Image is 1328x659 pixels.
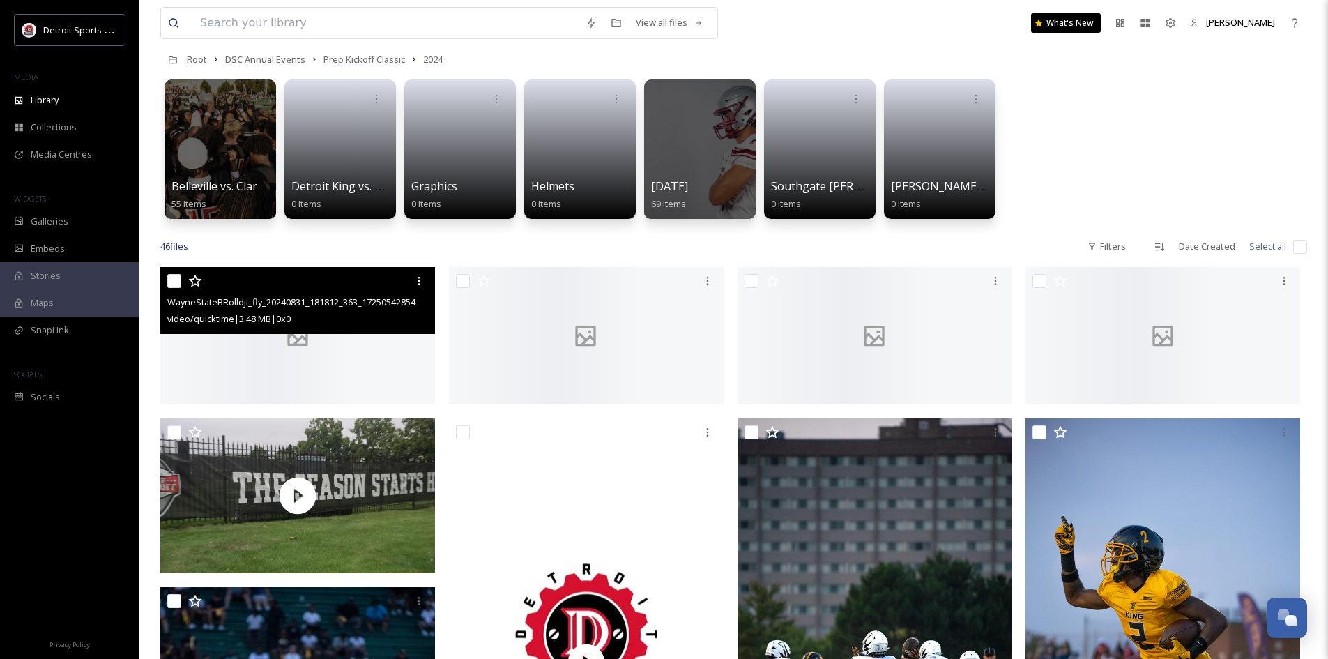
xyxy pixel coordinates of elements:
[31,324,69,337] span: SnapLink
[771,179,981,194] span: Southgate [PERSON_NAME] vs. Trenton
[423,53,443,66] span: 2024
[291,179,487,194] span: Detroit King vs. [GEOGRAPHIC_DATA]
[531,179,574,194] span: Helmets
[225,53,305,66] span: DSC Annual Events
[891,180,1088,210] a: [PERSON_NAME] vs. [PERSON_NAME]0 items
[14,193,46,204] span: WIDGETS
[171,179,287,194] span: Belleville vs. Clarkston
[1249,240,1286,253] span: Select all
[31,93,59,107] span: Library
[411,179,457,194] span: Graphics
[22,23,36,37] img: crop.webp
[31,391,60,404] span: Socials
[411,197,441,210] span: 0 items
[1267,598,1307,638] button: Open Chat
[291,180,487,210] a: Detroit King vs. [GEOGRAPHIC_DATA]0 items
[629,9,710,36] a: View all files
[160,240,188,253] span: 46 file s
[771,197,801,210] span: 0 items
[193,8,579,38] input: Search your library
[891,179,1088,194] span: [PERSON_NAME] vs. [PERSON_NAME]
[49,635,90,652] a: Privacy Policy
[291,197,321,210] span: 0 items
[225,51,305,68] a: DSC Annual Events
[531,197,561,210] span: 0 items
[323,51,405,68] a: Prep Kickoff Classic
[167,295,475,308] span: WayneStateBRolldji_fly_20240831_181812_363_1725054285425_video.MOV
[167,312,291,325] span: video/quicktime | 3.48 MB | 0 x 0
[31,215,68,228] span: Galleries
[31,269,61,282] span: Stories
[1172,233,1242,260] div: Date Created
[160,418,435,573] img: thumbnail
[1081,233,1133,260] div: Filters
[171,180,287,210] a: Belleville vs. Clarkston55 items
[1031,13,1101,33] a: What's New
[187,53,207,66] span: Root
[31,242,65,255] span: Embeds
[411,180,457,210] a: Graphics0 items
[423,51,443,68] a: 2024
[49,640,90,649] span: Privacy Policy
[14,369,42,379] span: SOCIALS
[651,180,688,210] a: [DATE]69 items
[31,121,77,134] span: Collections
[31,296,54,310] span: Maps
[43,23,155,36] span: Detroit Sports Commission
[1183,9,1282,36] a: [PERSON_NAME]
[531,180,574,210] a: Helmets0 items
[187,51,207,68] a: Root
[771,180,981,210] a: Southgate [PERSON_NAME] vs. Trenton0 items
[651,197,686,210] span: 69 items
[171,197,206,210] span: 55 items
[1206,16,1275,29] span: [PERSON_NAME]
[31,148,92,161] span: Media Centres
[14,72,38,82] span: MEDIA
[891,197,921,210] span: 0 items
[651,179,688,194] span: [DATE]
[323,53,405,66] span: Prep Kickoff Classic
